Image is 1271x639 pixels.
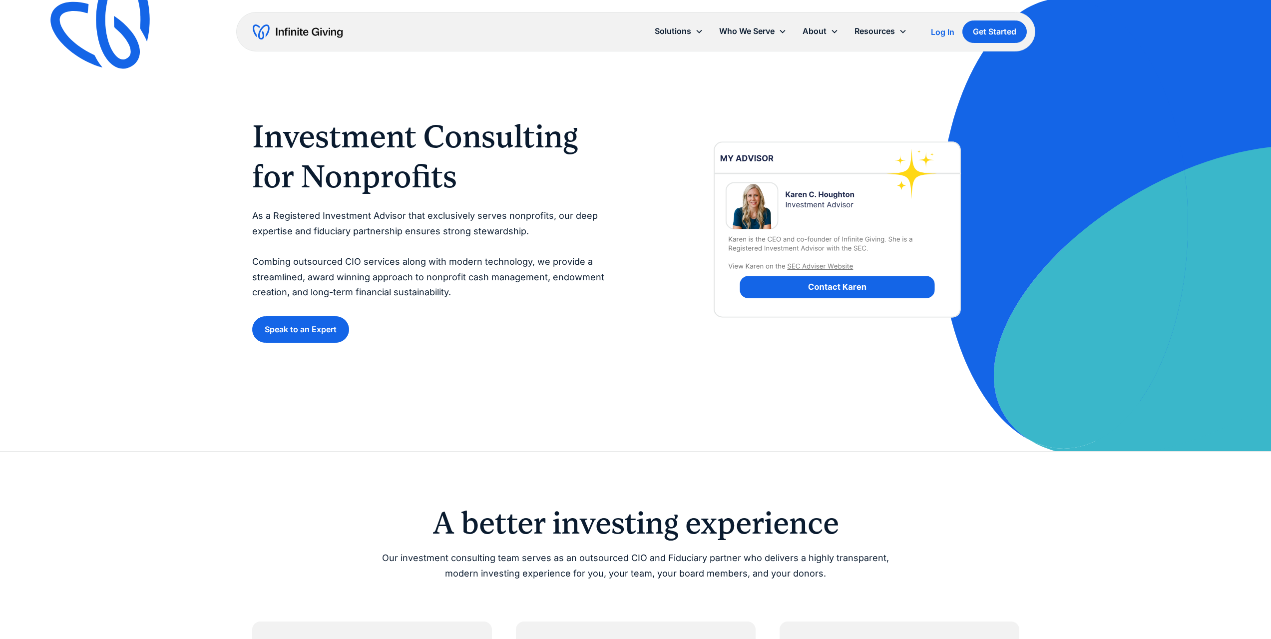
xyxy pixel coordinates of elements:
a: Log In [931,26,954,38]
div: Who We Serve [711,20,795,42]
a: home [253,24,343,40]
a: Get Started [962,20,1027,43]
img: investment-advisor-nonprofit-financial [704,96,971,363]
h1: Investment Consulting for Nonprofits [252,116,616,196]
div: Log In [931,28,954,36]
h2: A better investing experience [380,508,891,539]
div: Resources [854,24,895,38]
div: About [795,20,847,42]
p: As a Registered Investment Advisor that exclusively serves nonprofits, our deep expertise and fid... [252,208,616,300]
a: Speak to an Expert [252,316,349,343]
div: Solutions [647,20,711,42]
div: Who We Serve [719,24,775,38]
div: Resources [847,20,915,42]
div: Solutions [655,24,691,38]
p: Our investment consulting team serves as an outsourced CIO and Fiduciary partner who delivers a h... [380,551,891,581]
div: About [803,24,827,38]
